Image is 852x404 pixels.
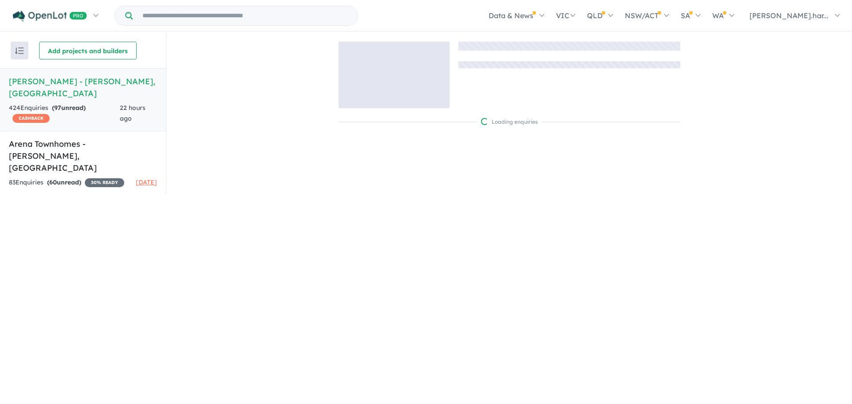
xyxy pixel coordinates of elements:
div: Loading enquiries [481,118,538,126]
span: 97 [54,104,61,112]
img: Openlot PRO Logo White [13,11,87,22]
input: Try estate name, suburb, builder or developer [134,6,356,25]
strong: ( unread) [52,104,86,112]
strong: ( unread) [47,178,81,186]
span: 22 hours ago [120,104,146,122]
button: Add projects and builders [39,42,137,59]
span: CASHBACK [12,114,50,123]
h5: [PERSON_NAME] - [PERSON_NAME] , [GEOGRAPHIC_DATA] [9,75,157,99]
div: 424 Enquir ies [9,103,120,124]
span: 30 % READY [85,178,124,187]
span: [PERSON_NAME].har... [749,11,828,20]
h5: Arena Townhomes - [PERSON_NAME] , [GEOGRAPHIC_DATA] [9,138,157,174]
img: sort.svg [15,47,24,54]
span: [DATE] [136,178,157,186]
span: 60 [49,178,57,186]
div: 83 Enquir ies [9,177,124,188]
